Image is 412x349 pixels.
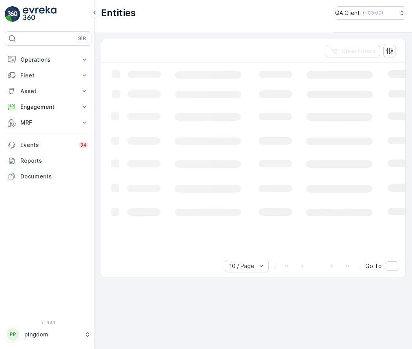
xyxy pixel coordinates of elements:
[5,6,20,22] img: logo
[5,83,91,99] button: Asset
[5,320,91,325] span: v 1.48.1
[5,326,91,343] button: PPpingdom
[341,47,376,55] p: Clear Filters
[5,52,91,68] button: Operations
[80,142,87,148] p: 34
[78,35,86,42] p: ⌘B
[7,328,19,341] div: PP
[5,115,91,130] button: MRF
[5,169,91,184] a: Documents
[335,9,360,17] p: QA Client
[335,6,406,20] button: QA Client(+03:00)
[23,6,57,22] img: logo_light-DOdMpM7g.png
[20,72,76,79] p: Fleet
[5,153,91,169] a: Reports
[20,157,88,165] p: Reports
[101,7,136,19] p: Entities
[20,141,74,149] p: Events
[20,87,76,95] p: Asset
[5,99,91,115] button: Engagement
[24,331,80,338] p: pingdom
[5,137,91,153] a: Events34
[363,10,383,16] p: ( +03:00 )
[365,262,382,270] span: Go To
[5,68,91,83] button: Fleet
[20,119,76,127] p: MRF
[20,173,88,180] p: Documents
[20,56,76,64] p: Operations
[20,103,76,111] p: Engagement
[326,45,380,57] button: Clear Filters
